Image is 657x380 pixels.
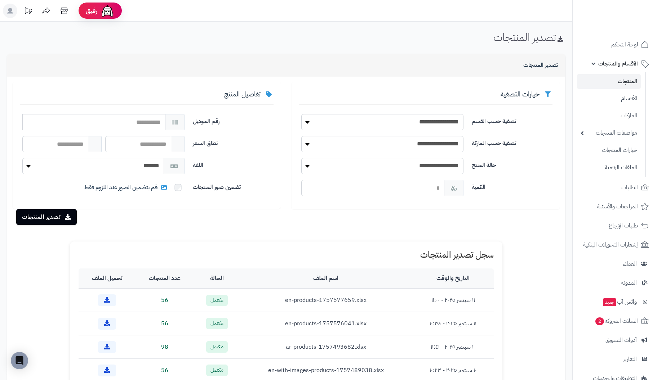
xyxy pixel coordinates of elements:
span: لوحة التحكم [611,40,638,50]
a: الملفات الرقمية [577,160,641,175]
span: مكتمل [206,318,228,329]
label: تضمين صور المنتجات [190,180,276,191]
span: مكتمل [206,295,228,306]
a: العملاء [577,255,653,272]
label: حالة المنتج [469,158,555,169]
td: 56 [136,289,194,312]
span: العملاء [623,259,637,269]
label: تصفية حسب القسم [469,114,555,126]
span: التقارير [623,354,637,364]
td: ١٠ سبتمبر ٢٠٢٥ - ١١:٤١ [412,335,494,359]
a: لوحة التحكم [577,36,653,53]
a: الأقسام [577,91,641,106]
label: تصفية حسب الماركة [469,136,555,148]
label: اللغة [190,158,276,169]
span: قم بتضمين الصور عند اللزوم فقط [84,184,169,192]
th: تحميل الملف [79,268,136,289]
a: أدوات التسويق [577,331,653,349]
a: السلات المتروكة2 [577,312,653,330]
a: طلبات الإرجاع [577,217,653,234]
span: الطلبات [621,182,638,193]
a: التقارير [577,350,653,368]
td: en-products-1757576041.xlsx [239,312,412,335]
th: عدد المنتجات [136,268,194,289]
label: نطاق السعر [190,136,276,148]
label: الكمية [469,180,555,191]
img: ai-face.png [100,4,115,18]
a: المدونة [577,274,653,291]
a: المنتجات [577,74,641,89]
a: مواصفات المنتجات [577,125,641,141]
div: Open Intercom Messenger [11,352,28,369]
a: تحديثات المنصة [19,4,37,20]
span: السلات المتروكة [595,316,638,326]
a: الماركات [577,108,641,123]
span: أدوات التسويق [605,335,637,345]
span: مكتمل [206,365,228,376]
td: 98 [136,335,194,359]
a: الطلبات [577,179,653,196]
a: المراجعات والأسئلة [577,198,653,215]
td: ١١ سبتمبر ٢٠٢٥ - ١١:٠٠ [412,289,494,312]
th: اسم الملف [239,268,412,289]
td: 56 [136,312,194,335]
th: الحالة [194,268,239,289]
button: تصدير المنتجات [16,209,77,225]
span: مكتمل [206,341,228,353]
span: الأقسام والمنتجات [598,59,638,69]
span: رفيق [86,6,97,15]
span: إشعارات التحويلات البنكية [583,240,638,250]
td: ١١ سبتمبر ٢٠٢٥ - ١٠:٣٤ [412,312,494,335]
td: en-products-1757577659.xlsx [239,289,412,312]
input: قم بتضمين الصور عند اللزوم فقط [174,184,181,191]
th: التاريخ والوقت [412,268,494,289]
span: طلبات الإرجاع [609,221,638,231]
span: المراجعات والأسئلة [597,202,638,212]
h1: تصدير المنتجات [493,31,565,43]
span: المدونة [621,278,637,288]
td: ar-products-1757493682.xlsx [239,335,412,359]
h3: تصدير المنتجات [523,62,558,69]
span: وآتس آب [602,297,637,307]
span: جديد [603,298,616,306]
span: خيارات التصفية [501,89,540,99]
img: logo-2.png [608,14,650,30]
span: تفاصيل المنتج [224,89,261,99]
a: إشعارات التحويلات البنكية [577,236,653,253]
h1: سجل تصدير المنتجات [79,250,494,259]
span: 2 [595,317,604,325]
a: خيارات المنتجات [577,142,641,158]
label: رقم الموديل [190,114,276,126]
a: وآتس آبجديد [577,293,653,311]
